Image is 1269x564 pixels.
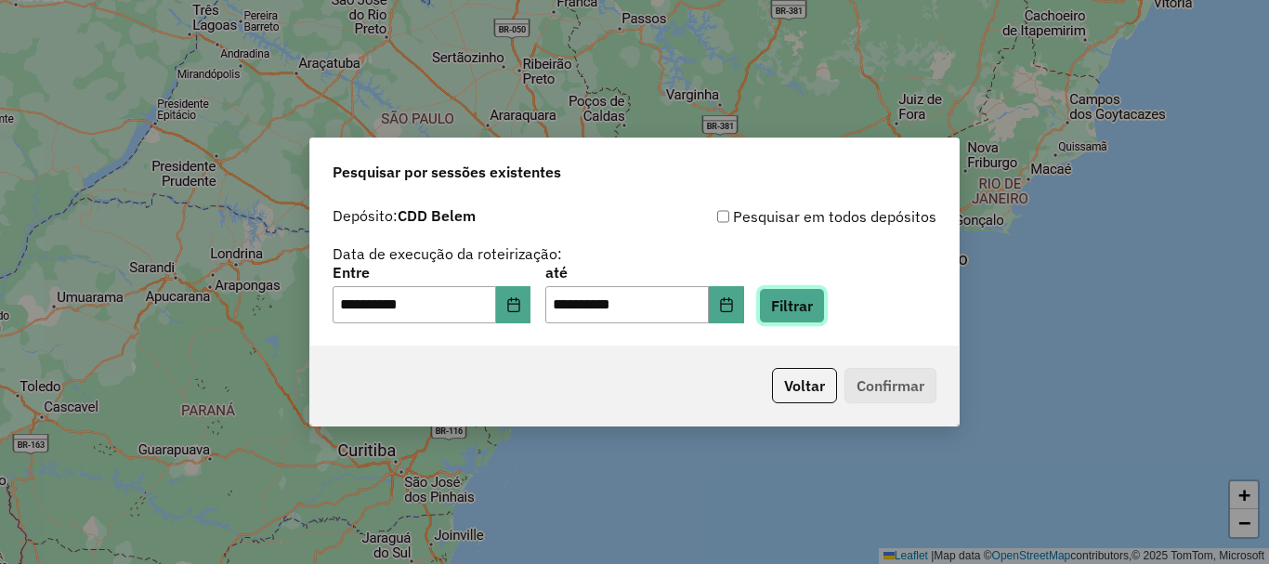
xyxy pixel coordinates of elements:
[496,286,531,323] button: Choose Date
[333,161,561,183] span: Pesquisar por sessões existentes
[333,243,562,265] label: Data de execução da roteirização:
[398,206,476,225] strong: CDD Belem
[759,288,825,323] button: Filtrar
[772,368,837,403] button: Voltar
[333,204,476,227] label: Depósito:
[634,205,936,228] div: Pesquisar em todos depósitos
[545,261,743,283] label: até
[709,286,744,323] button: Choose Date
[333,261,530,283] label: Entre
